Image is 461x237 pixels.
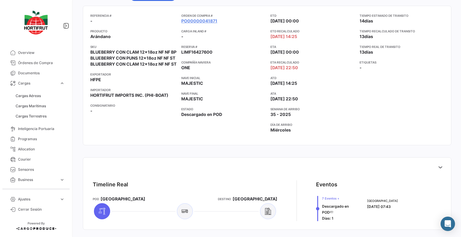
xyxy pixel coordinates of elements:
[181,80,203,86] span: MAJESTIC
[16,93,41,99] span: Cargas Aéreas
[270,60,355,65] app-card-info-title: ETA Recalculado
[18,207,65,212] span: Cerrar Sesión
[90,49,176,55] span: BLUEBERRY CON CLAM 12x18oz NF NF BP
[5,58,67,68] a: Órdenes de Compra
[270,76,355,80] app-card-info-title: ATD
[360,18,364,23] span: 14
[13,91,67,100] a: Cargas Aéreas
[90,44,176,49] app-card-info-title: SKU
[90,77,101,83] span: HFPE
[59,81,65,86] span: expand_more
[367,198,398,203] span: [GEOGRAPHIC_DATA]
[181,34,183,40] span: -
[90,34,111,40] span: Arándano
[218,197,231,201] app-card-info-title: Destino
[90,13,176,18] app-card-info-title: Referencia #
[270,96,298,102] span: [DATE] 22:50
[441,217,455,231] div: Abrir Intercom Messenger
[90,87,176,92] app-card-info-title: Importador
[18,136,65,142] span: Programas
[360,44,444,49] app-card-info-title: Tiempo real de transito
[18,147,65,152] span: Allocation
[18,81,57,86] span: Cargas
[181,60,266,65] app-card-info-title: Compañía naviera
[322,196,360,201] span: 7 Eventos +
[270,44,355,49] app-card-info-title: ETA
[270,34,297,40] span: [DATE] 14:25
[16,103,46,109] span: Cargas Marítimas
[5,48,67,58] a: Overview
[181,111,222,117] span: Descargado en POD
[181,91,266,96] app-card-info-title: Nave final
[13,112,67,121] a: Cargas Terrestres
[181,18,217,24] a: PO00000041871
[5,164,67,175] a: Sensores
[270,127,291,133] span: Miércoles
[5,154,67,164] a: Courier
[18,177,57,182] span: Business
[16,114,47,119] span: Cargas Terrestres
[360,65,362,71] span: -
[270,13,355,18] app-card-info-title: ETD
[270,111,291,117] span: 35 - 2025
[360,29,444,34] app-card-info-title: Tiempo recalculado de transito
[322,204,349,215] span: Descargado en POD
[270,107,355,111] app-card-info-title: Semana de Arribo
[18,70,65,76] span: Documentos
[90,55,175,61] span: BLUEBERRY CON PUNS 12x18oz NF NF ST
[90,72,176,77] app-card-info-title: Exportador
[18,167,65,172] span: Sensores
[18,50,65,55] span: Overview
[364,34,373,39] span: días
[360,13,444,18] app-card-info-title: Tiempo estimado de transito
[270,65,298,71] span: [DATE] 22:50
[364,18,373,23] span: días
[181,13,266,18] app-card-info-title: Orden de Compra #
[18,60,65,66] span: Órdenes de Compra
[181,76,266,80] app-card-info-title: Nave inicial
[5,124,67,134] a: Inteligencia Portuaria
[181,96,203,102] span: MAJESTIC
[21,7,51,38] img: logo-hortifrut.svg
[360,34,364,39] span: 13
[90,18,92,24] span: -
[181,65,190,71] span: ONE
[270,18,299,24] span: [DATE] 00:00
[13,102,67,111] a: Cargas Marítimas
[18,157,65,162] span: Courier
[181,44,266,49] app-card-info-title: Reserva #
[360,49,364,55] span: 13
[5,68,67,78] a: Documentos
[270,80,297,86] span: [DATE] 14:25
[367,204,391,209] span: [DATE] 07:43
[233,196,277,202] span: [GEOGRAPHIC_DATA]
[18,126,65,132] span: Inteligencia Portuaria
[90,61,176,67] span: BLUEBERRY CON CLAM 12x18oz NF NF ST
[59,177,65,182] span: expand_more
[316,180,337,189] div: Eventos
[270,49,299,55] span: [DATE] 00:00
[93,197,99,201] app-card-info-title: POD
[270,122,355,127] app-card-info-title: Día de Arribo
[90,103,176,108] app-card-info-title: Consignatario
[5,134,67,144] a: Programas
[93,180,128,189] div: Timeline Real
[59,197,65,202] span: expand_more
[5,144,67,154] a: Allocation
[181,107,266,111] app-card-info-title: Estado
[90,92,168,98] span: HORTIFRUT IMPORTS INC. (PHI-BOAT)
[101,196,145,202] span: [GEOGRAPHIC_DATA]
[270,29,355,34] app-card-info-title: ETD Recalculado
[360,60,444,65] app-card-info-title: Etiquetas
[18,197,57,202] span: Ajustes
[181,49,212,55] span: LIMF16427600
[364,49,373,55] span: días
[322,216,333,221] span: Días: 1
[181,29,266,34] app-card-info-title: Carga inland #
[90,108,92,114] span: -
[270,91,355,96] app-card-info-title: ATA
[90,29,176,34] app-card-info-title: Producto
